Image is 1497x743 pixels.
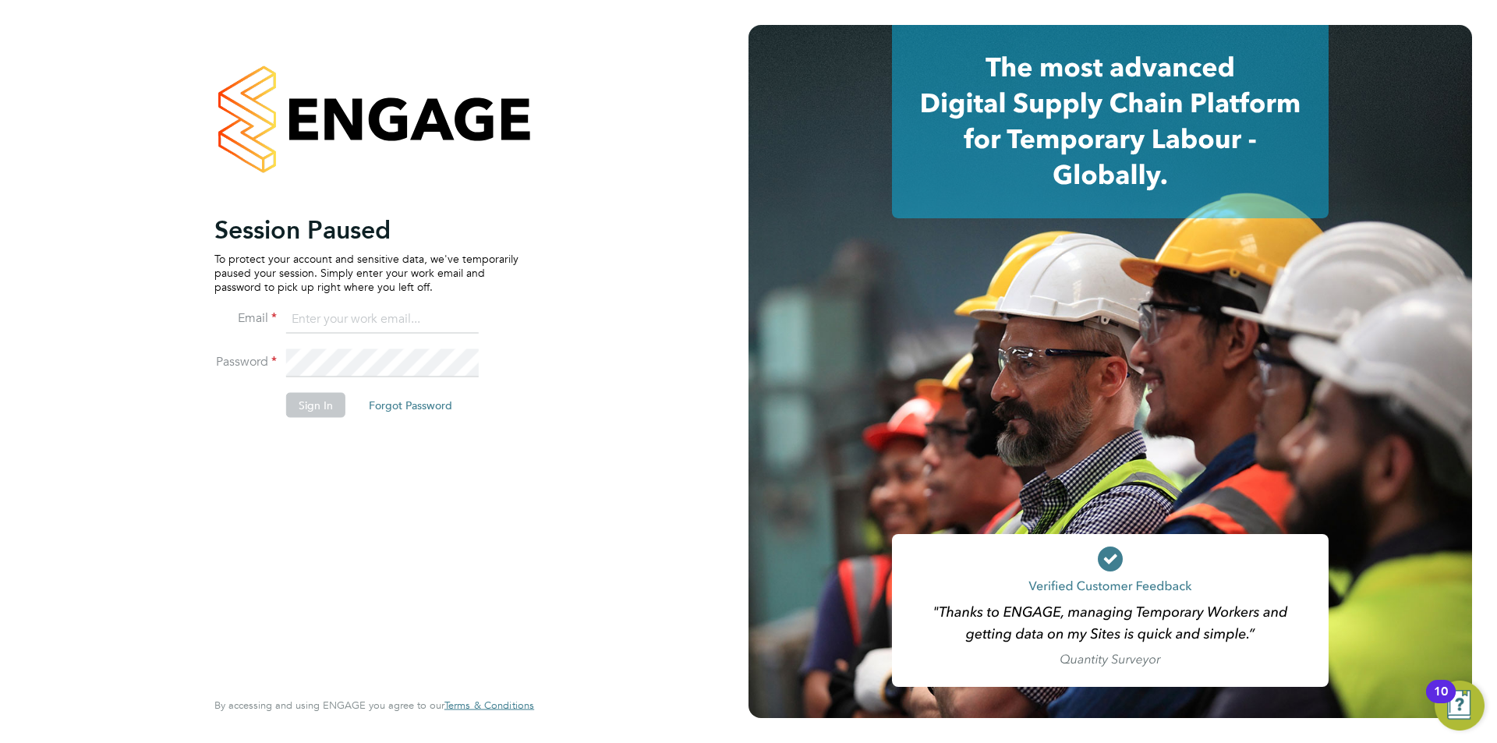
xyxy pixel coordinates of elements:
div: 10 [1434,692,1448,712]
span: By accessing and using ENGAGE you agree to our [214,699,534,712]
button: Sign In [286,392,345,417]
label: Password [214,353,277,370]
h2: Session Paused [214,214,518,245]
a: Terms & Conditions [444,699,534,712]
input: Enter your work email... [286,306,479,334]
button: Open Resource Center, 10 new notifications [1435,681,1485,731]
label: Email [214,310,277,326]
p: To protect your account and sensitive data, we've temporarily paused your session. Simply enter y... [214,251,518,294]
button: Forgot Password [356,392,465,417]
